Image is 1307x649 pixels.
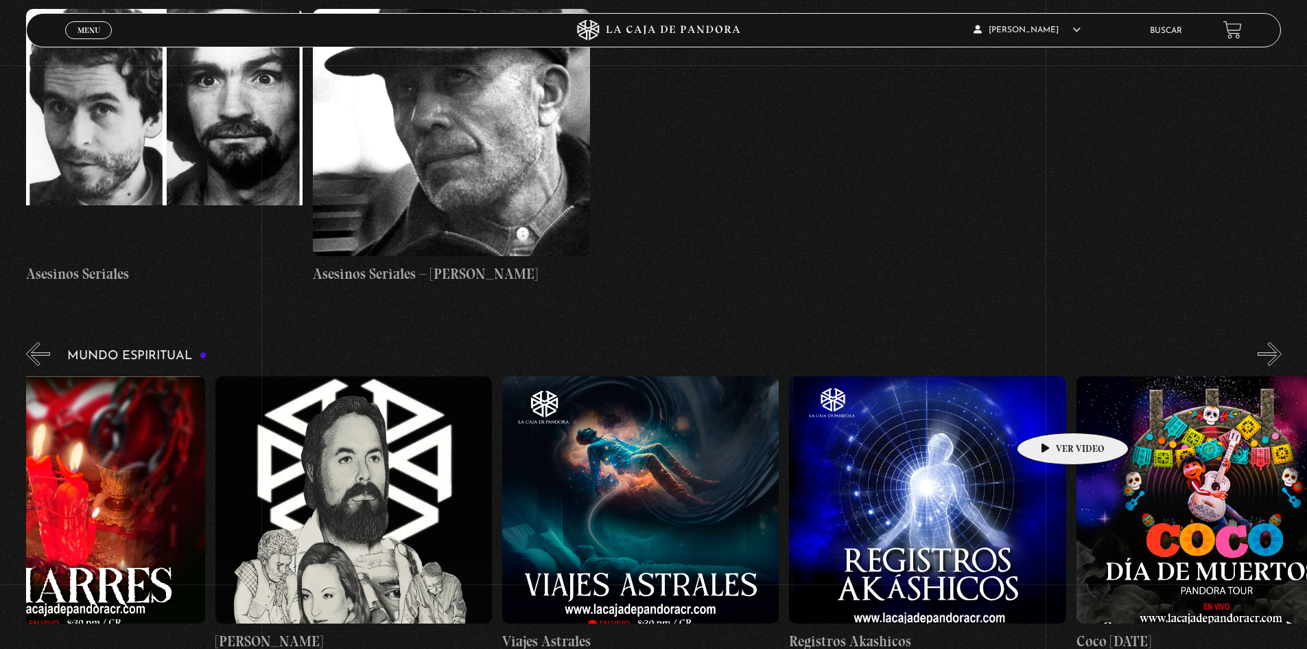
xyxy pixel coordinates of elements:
[974,26,1081,34] span: [PERSON_NAME]
[1223,21,1242,39] a: View your shopping cart
[1150,27,1182,35] a: Buscar
[67,350,207,363] h3: Mundo Espiritual
[26,263,303,285] h4: Asesinos Seriales
[313,9,589,285] a: Asesinos Seriales – [PERSON_NAME]
[313,263,589,285] h4: Asesinos Seriales – [PERSON_NAME]
[1258,342,1282,366] button: Next
[73,38,105,47] span: Cerrar
[26,342,50,366] button: Previous
[78,26,100,34] span: Menu
[26,9,303,285] a: Asesinos Seriales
